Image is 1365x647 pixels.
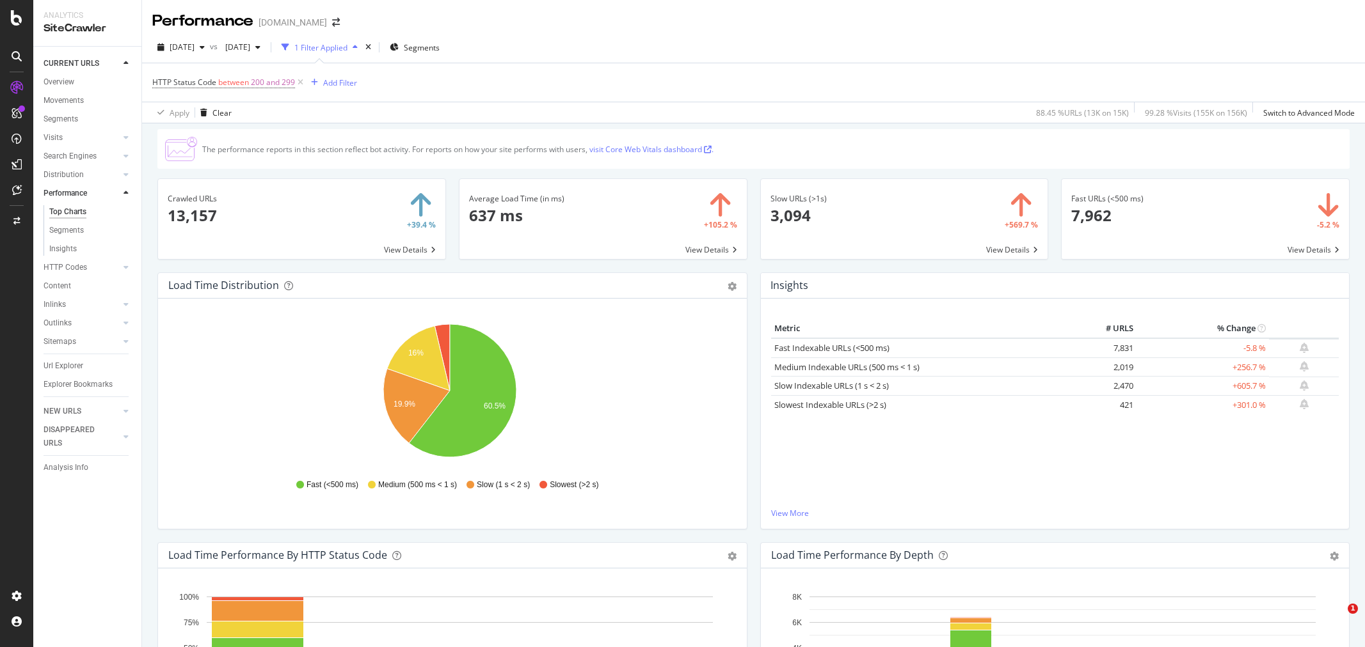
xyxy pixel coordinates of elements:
div: Clear [212,107,232,118]
a: Performance [44,187,120,200]
div: Outlinks [44,316,72,330]
span: Medium (500 ms < 1 s) [378,479,457,490]
a: Medium Indexable URLs (500 ms < 1 s) [774,361,920,373]
iframe: Intercom live chat [1321,604,1352,634]
div: Url Explorer [44,359,83,373]
button: Add Filter [306,75,357,90]
a: Slow Indexable URLs (1 s < 2 s) [774,380,889,391]
div: Add Filter [323,77,357,88]
a: Slowest Indexable URLs (>2 s) [774,399,886,410]
a: Top Charts [49,205,132,219]
td: 421 [1083,395,1137,414]
a: Search Engines [44,150,120,163]
div: NEW URLS [44,405,81,418]
a: Sitemaps [44,335,120,348]
button: [DATE] [220,37,266,58]
div: times [363,41,374,54]
a: Insights [49,242,132,256]
div: Content [44,279,71,293]
div: Sitemaps [44,335,76,348]
div: Switch to Advanced Mode [1263,107,1355,118]
div: gear [1330,552,1339,561]
div: 88.45 % URLs ( 13K on 15K ) [1036,107,1129,118]
span: 2025 Jul. 27th [220,42,250,52]
text: 6K [792,618,802,627]
div: arrow-right-arrow-left [332,18,340,27]
div: Segments [49,224,84,237]
span: 200 and 299 [251,74,295,91]
h4: Insights [770,277,808,294]
div: Movements [44,94,84,107]
div: DISAPPEARED URLS [44,423,108,450]
div: [DOMAIN_NAME] [259,16,327,29]
a: View More [771,508,1339,518]
a: Movements [44,94,132,107]
div: Load Time Performance by Depth [771,549,934,561]
div: Inlinks [44,298,66,311]
img: CjTTJyXI.png [165,137,197,161]
td: -5.8 % [1137,338,1269,358]
span: 1 [1348,604,1358,614]
div: bell-plus [1300,361,1309,371]
div: Performance [44,187,87,200]
a: visit Core Web Vitals dashboard . [589,144,714,155]
div: 1 Filter Applied [294,42,347,53]
div: Performance [152,10,253,32]
text: 8K [792,593,802,602]
span: Segments [404,42,440,53]
div: gear [728,552,737,561]
th: Metric [771,319,1083,338]
div: CURRENT URLS [44,57,99,70]
a: Outlinks [44,316,120,330]
div: SiteCrawler [44,21,131,36]
a: Segments [49,224,132,237]
a: Url Explorer [44,359,132,373]
button: Segments [385,37,445,58]
span: Slow (1 s < 2 s) [477,479,530,490]
button: Clear [195,102,232,123]
div: Explorer Bookmarks [44,378,113,391]
a: Segments [44,113,132,126]
div: Search Engines [44,150,97,163]
div: Segments [44,113,78,126]
th: % Change [1137,319,1269,338]
div: Visits [44,131,63,144]
span: Slowest (>2 s) [550,479,598,490]
div: Insights [49,242,77,256]
button: Apply [152,102,189,123]
div: The performance reports in this section reflect bot activity. For reports on how your site perfor... [202,144,714,155]
td: +605.7 % [1137,377,1269,396]
td: 7,831 [1083,338,1137,358]
a: Analysis Info [44,461,132,474]
a: Explorer Bookmarks [44,378,132,391]
div: Top Charts [49,205,86,219]
div: HTTP Codes [44,261,87,274]
div: Apply [170,107,189,118]
text: 100% [179,593,199,602]
a: Visits [44,131,120,144]
a: Content [44,279,132,293]
a: NEW URLS [44,405,120,418]
div: bell-plus [1300,399,1309,409]
svg: A chart. [168,319,731,467]
button: 1 Filter Applied [276,37,363,58]
div: Analysis Info [44,461,88,474]
span: vs [210,41,220,52]
div: Load Time Performance by HTTP Status Code [168,549,387,561]
button: Switch to Advanced Mode [1258,102,1355,123]
span: 2025 Oct. 1st [170,42,195,52]
th: # URLS [1083,319,1137,338]
a: Distribution [44,168,120,182]
div: gear [728,282,737,291]
text: 75% [184,618,199,627]
a: CURRENT URLS [44,57,120,70]
text: 16% [408,348,424,357]
span: between [218,77,249,88]
div: Distribution [44,168,84,182]
div: Overview [44,75,74,89]
td: 2,470 [1083,377,1137,396]
td: 2,019 [1083,357,1137,377]
span: HTTP Status Code [152,77,216,88]
text: 19.9% [394,400,415,409]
